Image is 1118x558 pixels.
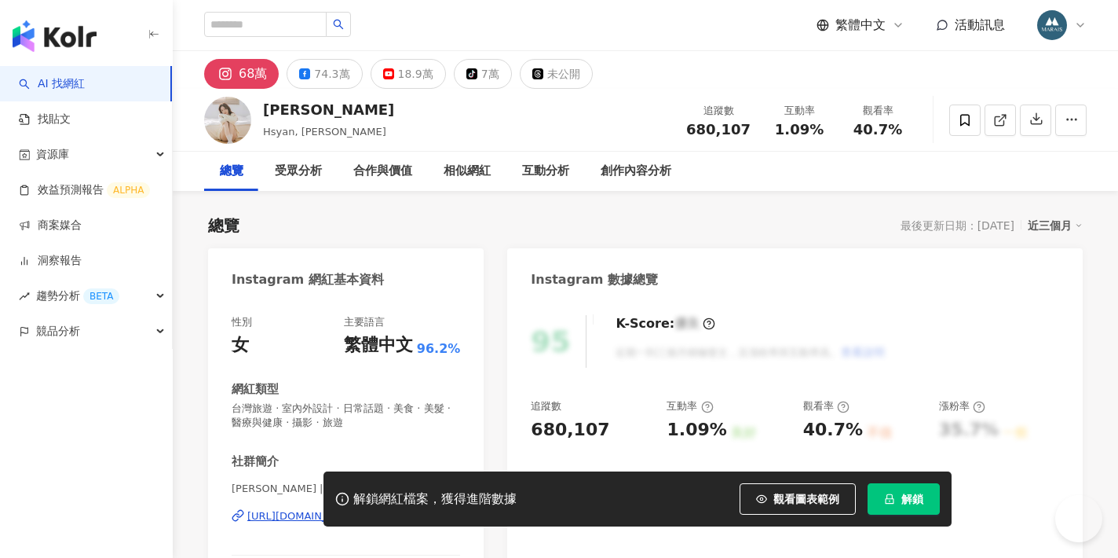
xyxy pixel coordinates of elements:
span: 680,107 [686,121,751,138]
div: 追蹤數 [686,103,751,119]
div: 互動率 [769,103,829,119]
div: 總覽 [220,162,243,181]
a: 效益預測報告ALPHA [19,182,150,198]
span: 繁體中文 [835,17,886,34]
img: logo [13,20,97,52]
span: 競品分析 [36,314,80,349]
div: 7萬 [481,63,499,85]
span: lock [884,494,895,505]
div: 創作內容分析 [601,162,671,181]
span: search [333,19,344,30]
a: searchAI 找網紅 [19,76,85,92]
div: 18.9萬 [398,63,433,85]
div: 未公開 [547,63,580,85]
div: 1.09% [667,418,726,442]
div: 女 [232,333,249,358]
button: 觀看圖表範例 [740,483,856,515]
div: 74.3萬 [314,63,349,85]
span: 96.2% [417,340,461,358]
div: 互動分析 [522,162,569,181]
img: 358735463_652854033541749_1509380869568117342_n.jpg [1037,10,1067,40]
button: 解鎖 [868,483,940,515]
div: BETA [83,288,119,304]
button: 7萬 [454,59,512,89]
div: 40.7% [803,418,863,442]
div: 最後更新日期：[DATE] [901,219,1014,232]
div: 觀看率 [803,399,849,413]
div: 主要語言 [344,315,385,329]
div: 性別 [232,315,252,329]
div: 受眾分析 [275,162,322,181]
div: 觀看率 [848,103,908,119]
a: 商案媒合 [19,218,82,233]
button: 18.9萬 [371,59,446,89]
span: 台灣旅遊 · 室內外設計 · 日常話題 · 美食 · 美髮 · 醫療與健康 · 攝影 · 旅遊 [232,402,460,430]
div: 解鎖網紅檔案，獲得進階數據 [353,491,517,508]
a: 找貼文 [19,112,71,127]
span: 觀看圖表範例 [773,493,839,505]
div: 680,107 [531,418,609,442]
span: rise [19,291,30,302]
div: 相似網紅 [444,162,491,181]
span: 活動訊息 [955,17,1005,32]
span: 趨勢分析 [36,278,119,314]
span: Hsyan, [PERSON_NAME] [263,126,386,138]
span: 解鎖 [901,493,923,505]
div: 網紅類型 [232,381,279,398]
div: 總覽 [208,215,239,237]
div: 漲粉率 [939,399,985,413]
span: 資源庫 [36,137,69,172]
div: Instagram 網紅基本資料 [232,271,384,288]
img: KOL Avatar [204,97,251,144]
button: 74.3萬 [287,59,362,89]
button: 68萬 [204,59,279,89]
button: 未公開 [520,59,593,89]
div: 社群簡介 [232,453,279,470]
span: 1.09% [775,122,824,138]
div: 繁體中文 [344,333,413,358]
div: 互動率 [667,399,713,413]
div: [PERSON_NAME] [263,100,394,119]
div: 合作與價值 [353,162,412,181]
div: 追蹤數 [531,399,561,413]
div: 68萬 [239,63,267,85]
span: 40.7% [853,122,902,138]
a: 洞察報告 [19,253,82,269]
div: 近三個月 [1028,215,1083,236]
div: Instagram 數據總覽 [531,271,658,288]
div: K-Score : [616,315,715,332]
